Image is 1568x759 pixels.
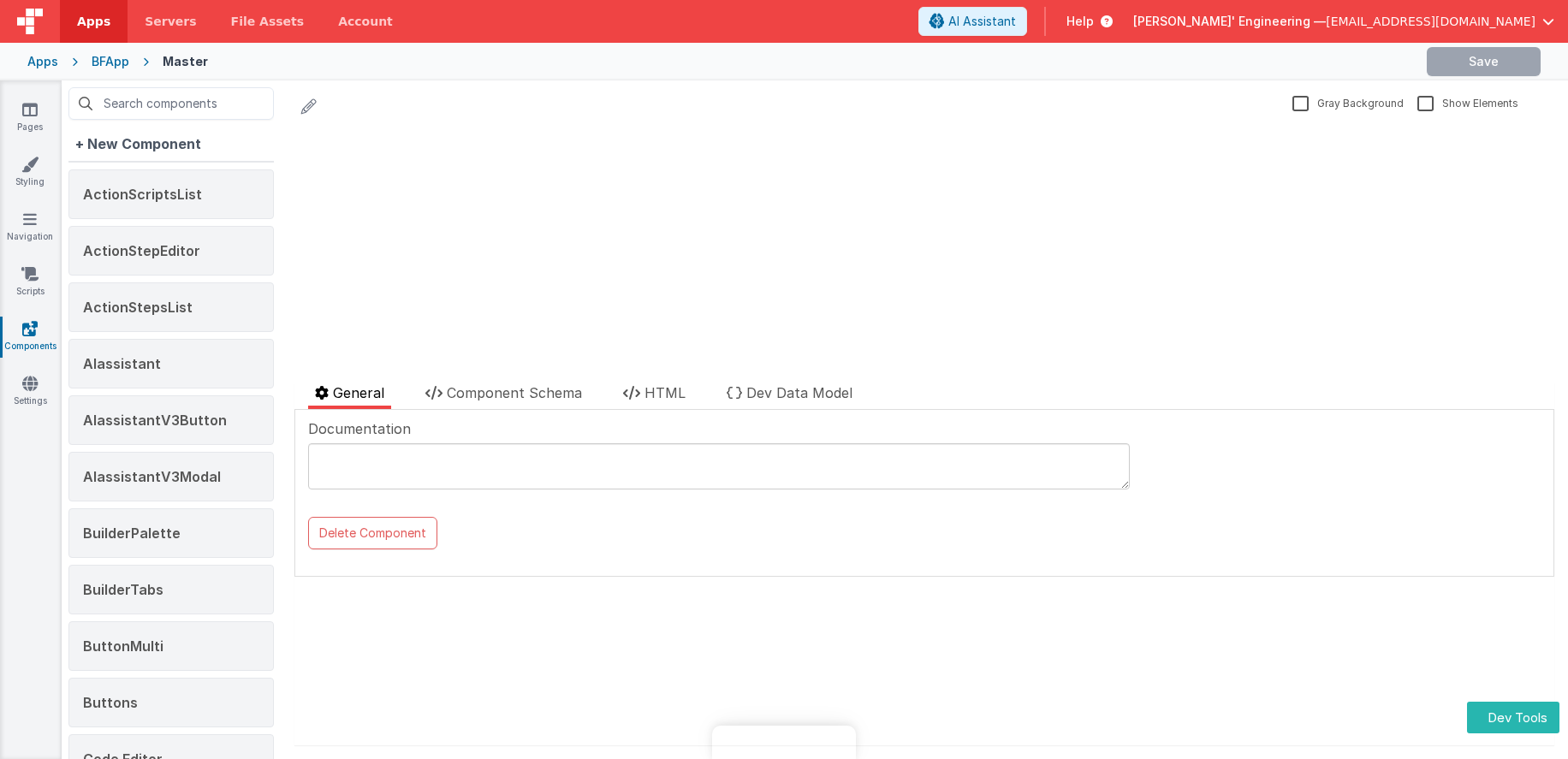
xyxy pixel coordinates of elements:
[1133,13,1554,30] button: [PERSON_NAME]' Engineering — [EMAIL_ADDRESS][DOMAIN_NAME]
[163,53,208,70] div: Master
[83,242,200,259] span: ActionStepEditor
[83,186,202,203] span: ActionScriptsList
[948,13,1016,30] span: AI Assistant
[1066,13,1094,30] span: Help
[83,299,193,316] span: ActionStepsList
[83,525,181,542] span: BuilderPalette
[1427,47,1541,76] button: Save
[83,355,161,372] span: AIassistant
[308,517,437,549] button: Delete Component
[83,581,163,598] span: BuilderTabs
[83,694,138,711] span: Buttons
[77,13,110,30] span: Apps
[447,384,582,401] span: Component Schema
[68,87,274,120] input: Search components
[83,468,221,485] span: AIassistantV3Modal
[68,127,208,161] div: + New Component
[644,384,686,401] span: HTML
[333,384,384,401] span: General
[746,384,852,401] span: Dev Data Model
[1133,13,1326,30] span: [PERSON_NAME]' Engineering —
[145,13,196,30] span: Servers
[83,412,227,429] span: AIassistantV3Button
[1292,94,1404,110] label: Gray Background
[1467,702,1559,733] button: Dev Tools
[1417,94,1518,110] label: Show Elements
[83,637,163,655] span: ButtonMulti
[231,13,305,30] span: File Assets
[308,418,411,439] span: Documentation
[92,53,129,70] div: BFApp
[1326,13,1535,30] span: [EMAIL_ADDRESS][DOMAIN_NAME]
[27,53,58,70] div: Apps
[918,7,1027,36] button: AI Assistant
